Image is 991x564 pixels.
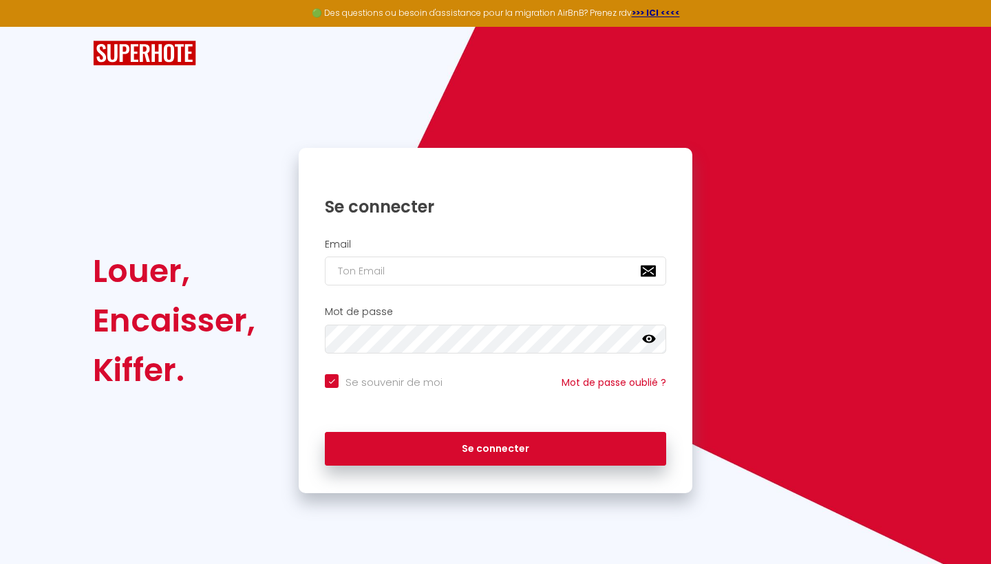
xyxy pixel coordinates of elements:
[93,246,255,296] div: Louer,
[325,196,666,217] h1: Se connecter
[325,306,666,318] h2: Mot de passe
[325,239,666,250] h2: Email
[93,41,196,66] img: SuperHote logo
[325,257,666,285] input: Ton Email
[93,345,255,395] div: Kiffer.
[632,7,680,19] a: >>> ICI <<<<
[562,376,666,389] a: Mot de passe oublié ?
[93,296,255,345] div: Encaisser,
[325,432,666,466] button: Se connecter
